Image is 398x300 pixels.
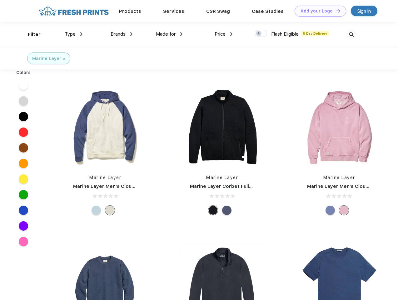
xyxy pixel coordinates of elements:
[156,31,176,37] span: Made for
[206,8,230,14] a: CSR Swag
[32,55,61,62] div: Marine Layer
[357,7,371,15] div: Sign in
[65,31,76,37] span: Type
[80,32,82,36] img: dropdown.png
[346,29,356,40] img: desktop_search.svg
[208,206,218,215] div: Black
[105,206,115,215] div: Navy/Cream
[190,183,276,189] a: Marine Layer Corbet Full-Zip Jacket
[63,58,65,60] img: filter_cancel.svg
[92,206,101,215] div: Cool Ombre
[163,8,184,14] a: Services
[298,85,381,168] img: func=resize&h=266
[12,69,36,76] div: Colors
[130,32,132,36] img: dropdown.png
[180,32,182,36] img: dropdown.png
[222,206,231,215] div: Navy
[64,85,147,168] img: func=resize&h=266
[230,32,232,36] img: dropdown.png
[326,206,335,215] div: Vintage Indigo
[206,175,238,180] a: Marine Layer
[301,8,333,14] div: Add your Logo
[351,6,377,16] a: Sign in
[271,31,299,37] span: Flash Eligible
[111,31,126,37] span: Brands
[119,8,141,14] a: Products
[28,31,41,38] div: Filter
[323,175,355,180] a: Marine Layer
[37,6,111,17] img: fo%20logo%202.webp
[339,206,349,215] div: Lilas
[336,9,340,12] img: DT
[181,85,264,168] img: func=resize&h=266
[89,175,121,180] a: Marine Layer
[215,31,226,37] span: Price
[301,31,329,36] span: 5 Day Delivery
[73,183,175,189] a: Marine Layer Men's Cloud 9 Fleece Hoodie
